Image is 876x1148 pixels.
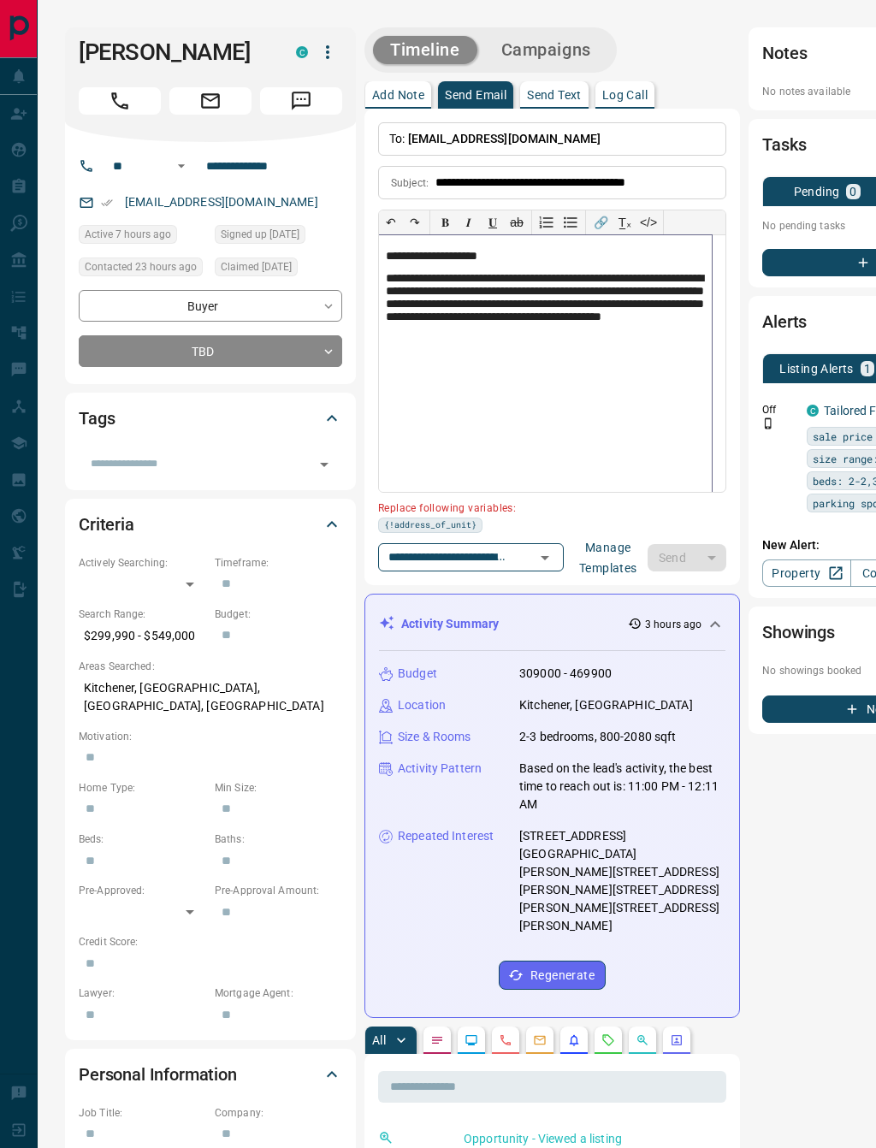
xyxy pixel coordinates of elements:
p: Activity Summary [401,615,499,633]
span: Active 7 hours ago [85,226,171,243]
p: Size & Rooms [398,728,471,746]
button: Bullet list [559,210,583,234]
span: Contacted 23 hours ago [85,258,197,275]
div: condos.ca [807,405,819,417]
p: Repeated Interest [398,827,494,845]
button: 🔗 [589,210,613,234]
div: Tue Aug 12 2025 [215,257,342,281]
h2: Alerts [762,308,807,335]
span: Signed up [DATE] [221,226,299,243]
div: Mon Aug 11 2025 [215,225,342,249]
button: </> [636,210,660,234]
p: Kitchener, [GEOGRAPHIC_DATA] [519,696,693,714]
p: Pre-Approved: [79,883,206,898]
p: Motivation: [79,729,342,744]
p: Subject: [391,175,429,191]
span: [EMAIL_ADDRESS][DOMAIN_NAME] [408,132,601,145]
div: Personal Information [79,1054,342,1095]
div: Thu Aug 14 2025 [79,225,206,249]
p: Activity Pattern [398,760,482,778]
button: 𝑰 [457,210,481,234]
svg: Email Verified [101,197,113,209]
p: 3 hours ago [645,617,701,632]
button: Campaigns [484,36,608,64]
p: Company: [215,1105,342,1121]
span: Claimed [DATE] [221,258,292,275]
svg: Opportunities [636,1033,649,1047]
p: Home Type: [79,780,206,796]
p: All [372,1034,386,1046]
div: condos.ca [296,46,308,58]
p: Baths: [215,831,342,847]
button: Timeline [373,36,477,64]
button: Numbered list [535,210,559,234]
p: Beds: [79,831,206,847]
h2: Notes [762,39,807,67]
button: T̲ₓ [613,210,636,234]
button: ab [505,210,529,234]
p: Send Email [445,89,506,101]
svg: Emails [533,1033,547,1047]
button: ↷ [403,210,427,234]
p: Off [762,402,796,417]
p: Actively Searching: [79,555,206,571]
button: Open [533,546,557,570]
p: Job Title: [79,1105,206,1121]
p: 0 [849,186,856,198]
p: Credit Score: [79,934,342,950]
button: Open [312,453,336,476]
button: 𝐁 [433,210,457,234]
svg: Agent Actions [670,1033,684,1047]
p: [STREET_ADDRESS][GEOGRAPHIC_DATA][PERSON_NAME][STREET_ADDRESS][PERSON_NAME][STREET_ADDRESS][PERSO... [519,827,725,935]
p: Budget: [215,607,342,622]
button: Open [171,156,192,176]
p: Based on the lead's activity, the best time to reach out is: 11:00 PM - 12:11 AM [519,760,725,814]
p: 309000 - 469900 [519,665,612,683]
p: Min Size: [215,780,342,796]
p: Pending [794,186,840,198]
p: Mortgage Agent: [215,985,342,1001]
p: Budget [398,665,437,683]
p: Lawyer: [79,985,206,1001]
p: $299,990 - $549,000 [79,622,206,650]
p: Replace following variables: [378,495,714,518]
svg: Lead Browsing Activity [465,1033,478,1047]
p: Log Call [602,89,648,101]
s: ab [510,216,524,229]
h1: [PERSON_NAME] [79,38,270,66]
button: Manage Templates [569,544,648,571]
button: Regenerate [499,961,606,990]
p: Add Note [372,89,424,101]
h2: Tags [79,405,115,432]
a: [EMAIL_ADDRESS][DOMAIN_NAME] [125,195,318,209]
p: Kitchener, [GEOGRAPHIC_DATA], [GEOGRAPHIC_DATA], [GEOGRAPHIC_DATA] [79,674,342,720]
p: 2-3 bedrooms, 800-2080 sqft [519,728,677,746]
h2: Tasks [762,131,806,158]
div: Activity Summary3 hours ago [379,608,725,640]
svg: Push Notification Only [762,417,774,429]
button: 𝐔 [481,210,505,234]
p: 1 [864,363,871,375]
span: Call [79,87,161,115]
p: Timeframe: [215,555,342,571]
svg: Requests [601,1033,615,1047]
p: Areas Searched: [79,659,342,674]
span: {!address_of_unit} [384,518,476,532]
p: Opportunity - Viewed a listing [464,1130,719,1148]
svg: Listing Alerts [567,1033,581,1047]
span: 𝐔 [488,216,497,229]
p: Send Text [527,89,582,101]
div: split button [648,544,727,571]
a: Property [762,559,850,587]
span: Email [169,87,252,115]
p: Location [398,696,446,714]
h2: Showings [762,618,835,646]
svg: Notes [430,1033,444,1047]
span: Message [260,87,342,115]
div: Buyer [79,290,342,322]
button: ↶ [379,210,403,234]
p: To: [378,122,726,156]
h2: Criteria [79,511,134,538]
h2: Personal Information [79,1061,237,1088]
div: Wed Aug 13 2025 [79,257,206,281]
